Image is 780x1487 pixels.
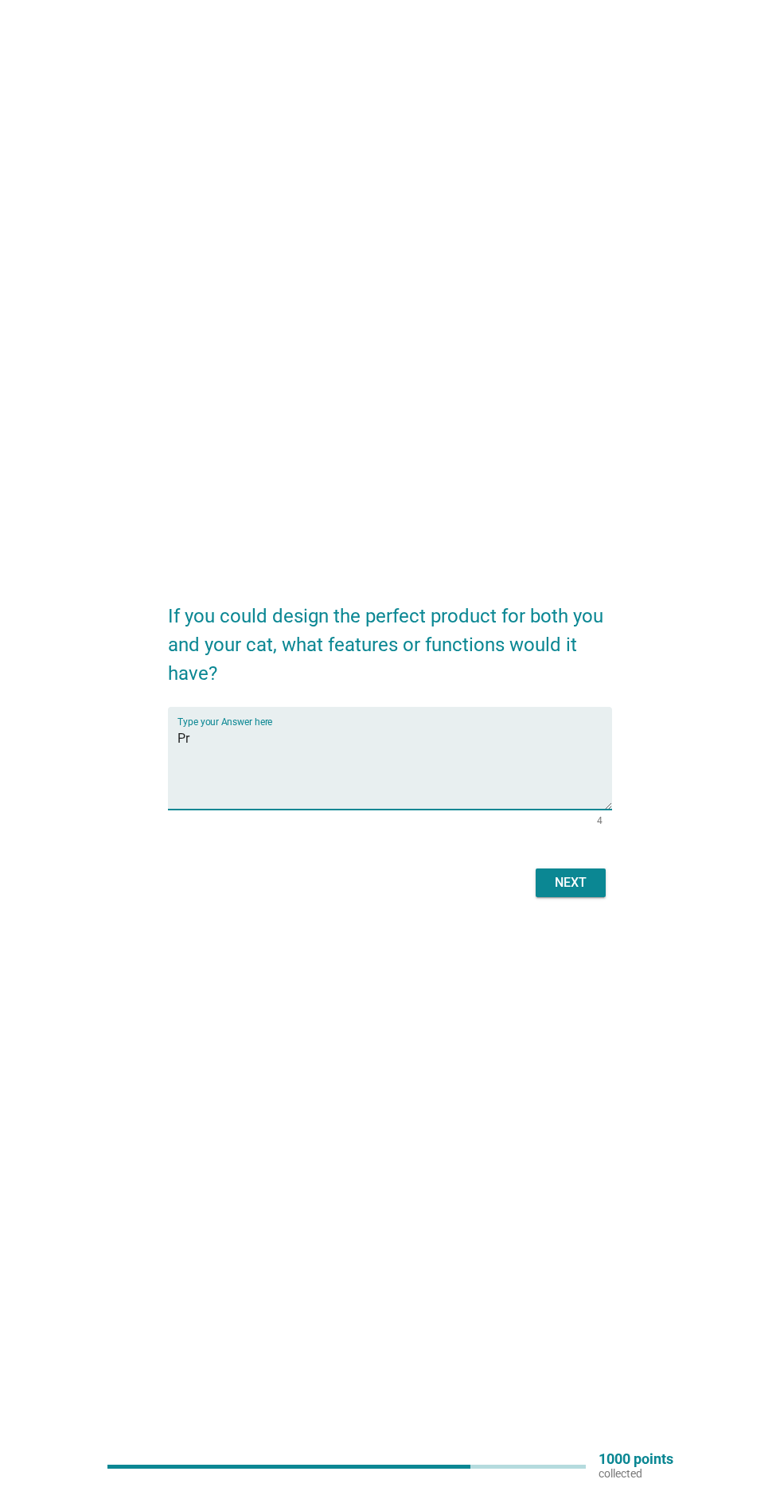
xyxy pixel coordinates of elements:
div: Next [548,873,593,892]
div: 4 [597,816,603,825]
p: collected [599,1466,673,1481]
p: 1000 points [599,1452,673,1466]
h2: If you could design the perfect product for both you and your cat, what features or functions wou... [168,586,611,688]
button: Next [536,868,606,897]
textarea: Type your Answer here [177,726,611,810]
